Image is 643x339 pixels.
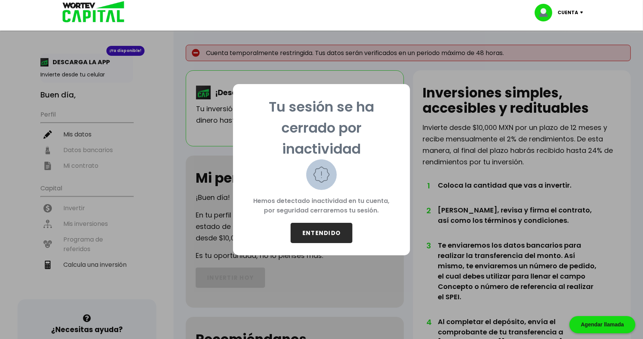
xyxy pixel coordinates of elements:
p: Cuenta [558,7,578,18]
img: icon-down [578,11,588,14]
div: Agendar llamada [569,316,635,333]
p: Hemos detectado inactividad en tu cuenta, por seguridad cerraremos tu sesión. [245,190,398,223]
p: Tu sesión se ha cerrado por inactividad [245,96,398,159]
img: warning [306,159,337,190]
button: ENTENDIDO [291,223,352,243]
img: profile-image [535,4,558,21]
